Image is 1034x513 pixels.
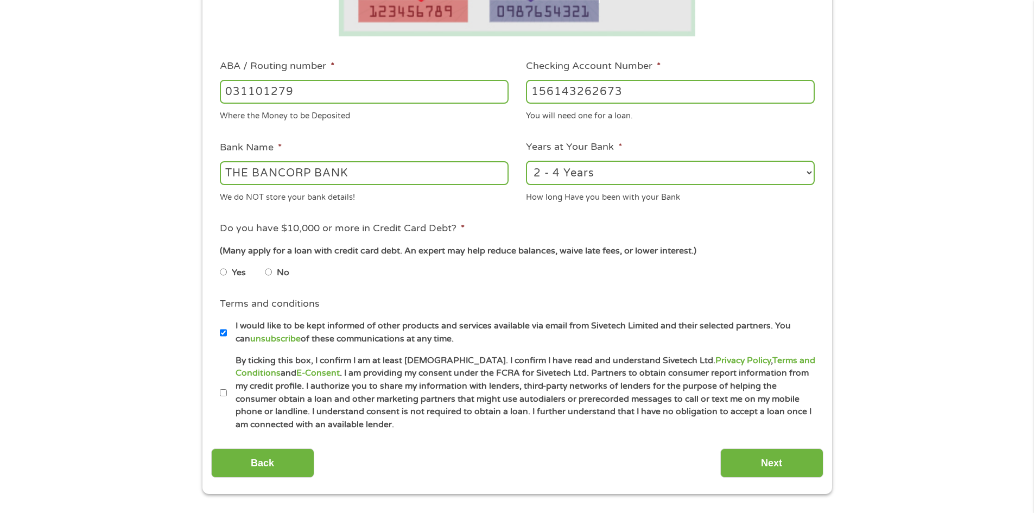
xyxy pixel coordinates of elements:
[720,448,823,478] input: Next
[220,141,282,154] label: Bank Name
[220,187,509,204] div: We do NOT store your bank details!
[227,320,819,345] label: I would like to be kept informed of other products and services available via email from Sivetech...
[277,266,289,279] label: No
[526,60,661,72] label: Checking Account Number
[296,368,340,378] a: E-Consent
[526,187,815,204] div: How long Have you been with your Bank
[220,106,509,122] div: Where the Money to be Deposited
[211,448,314,478] input: Back
[250,334,301,344] a: unsubscribe
[220,244,815,257] div: (Many apply for a loan with credit card debt. An expert may help reduce balances, waive late fees...
[220,222,465,235] label: Do you have $10,000 or more in Credit Card Debt?
[526,141,623,153] label: Years at Your Bank
[220,60,335,72] label: ABA / Routing number
[227,354,819,432] label: By ticking this box, I confirm I am at least [DEMOGRAPHIC_DATA]. I confirm I have read and unders...
[526,106,815,122] div: You will need one for a loan.
[232,266,246,279] label: Yes
[220,297,320,310] label: Terms and conditions
[715,356,771,366] a: Privacy Policy
[220,80,509,104] input: 263177916
[526,80,815,104] input: 345634636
